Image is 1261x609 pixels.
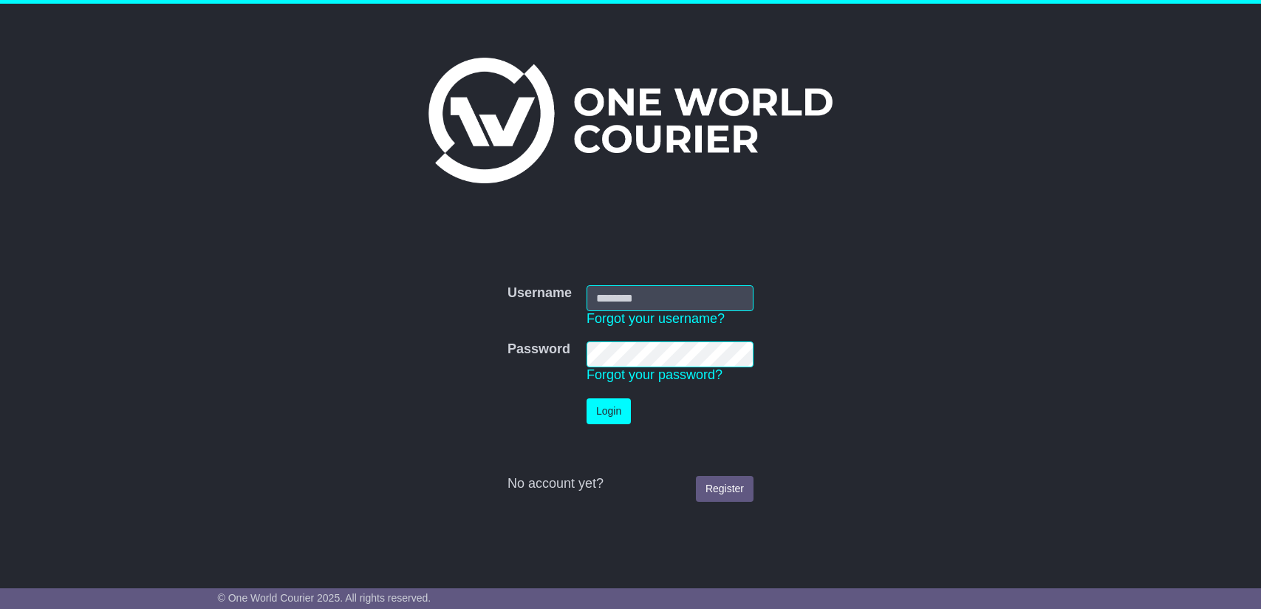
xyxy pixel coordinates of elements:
[428,58,832,183] img: One World
[218,592,431,604] span: © One World Courier 2025. All rights reserved.
[508,285,572,302] label: Username
[696,476,753,502] a: Register
[587,311,725,326] a: Forgot your username?
[587,398,631,424] button: Login
[508,341,570,358] label: Password
[587,367,722,382] a: Forgot your password?
[508,476,753,492] div: No account yet?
